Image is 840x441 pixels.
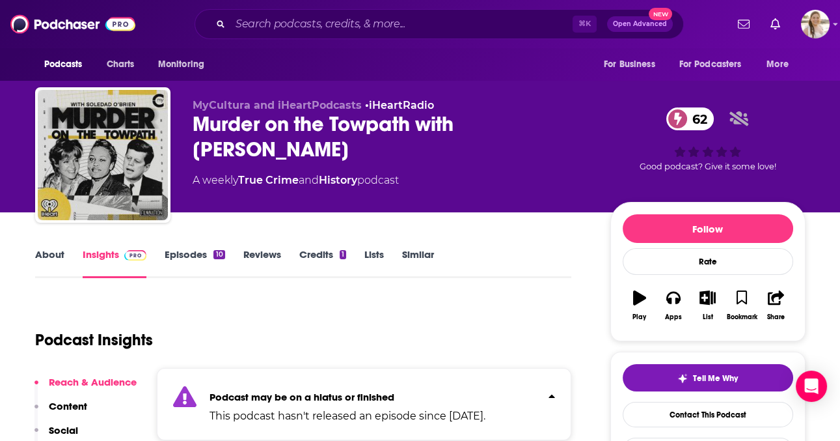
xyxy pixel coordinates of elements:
[657,282,690,329] button: Apps
[340,250,346,259] div: 1
[759,282,793,329] button: Share
[157,368,572,440] section: Click to expand status details
[613,21,667,27] span: Open Advanced
[766,55,789,74] span: More
[402,248,434,278] a: Similar
[801,10,830,38] span: Logged in as acquavie
[726,313,757,321] div: Bookmark
[35,52,100,77] button: open menu
[733,13,755,35] a: Show notifications dropdown
[649,8,672,20] span: New
[693,373,738,384] span: Tell Me Why
[243,248,281,278] a: Reviews
[679,55,742,74] span: For Podcasters
[44,55,83,74] span: Podcasts
[210,391,394,403] strong: Podcast may be on a hiatus or finished
[107,55,135,74] span: Charts
[210,408,485,424] p: This podcast hasn't released an episode since [DATE].
[623,364,793,391] button: tell me why sparkleTell Me Why
[230,14,573,35] input: Search podcasts, credits, & more...
[623,214,793,243] button: Follow
[10,12,135,36] img: Podchaser - Follow, Share and Rate Podcasts
[690,282,724,329] button: List
[238,174,299,186] a: True Crime
[49,376,137,388] p: Reach & Audience
[369,99,434,111] a: iHeartRadio
[213,250,224,259] div: 10
[49,424,78,436] p: Social
[607,16,673,32] button: Open AdvancedNew
[666,107,714,130] a: 62
[796,371,827,402] div: Open Intercom Messenger
[124,250,147,261] img: Podchaser Pro
[703,313,713,321] div: List
[640,162,776,171] span: Good podcast? Give it some love!
[623,248,793,275] div: Rate
[604,55,655,74] span: For Business
[35,248,64,278] a: About
[49,400,87,412] p: Content
[679,107,714,130] span: 62
[319,174,357,186] a: History
[765,13,785,35] a: Show notifications dropdown
[677,373,688,384] img: tell me why sparkle
[595,52,671,77] button: open menu
[364,248,384,278] a: Lists
[165,248,224,278] a: Episodes10
[34,376,137,400] button: Reach & Audience
[98,52,142,77] a: Charts
[757,52,805,77] button: open menu
[158,55,204,74] span: Monitoring
[38,90,168,220] img: Murder on the Towpath with Soledad O’Brien
[632,313,646,321] div: Play
[767,313,785,321] div: Share
[671,52,761,77] button: open menu
[193,173,399,188] div: A weekly podcast
[195,9,684,39] div: Search podcasts, credits, & more...
[801,10,830,38] img: User Profile
[610,99,806,180] div: 62Good podcast? Give it some love!
[365,99,434,111] span: •
[83,248,147,278] a: InsightsPodchaser Pro
[801,10,830,38] button: Show profile menu
[193,99,362,111] span: MyCultura and iHeartPodcasts
[623,282,657,329] button: Play
[573,16,597,33] span: ⌘ K
[725,282,759,329] button: Bookmark
[149,52,221,77] button: open menu
[34,400,87,424] button: Content
[665,313,682,321] div: Apps
[623,402,793,427] a: Contact This Podcast
[299,174,319,186] span: and
[299,248,346,278] a: Credits1
[35,330,153,350] h1: Podcast Insights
